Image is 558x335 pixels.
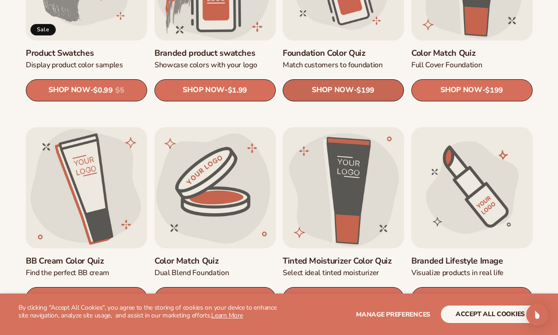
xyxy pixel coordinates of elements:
[283,287,404,309] a: SHOP NOW- $99
[312,86,353,94] span: SHOP NOW
[154,79,276,101] a: SHOP NOW- $1.99
[283,48,404,59] a: Foundation Color Quiz
[115,86,124,95] s: $5
[48,86,90,94] span: SHOP NOW
[154,48,276,59] a: Branded product swatches
[356,310,430,319] span: Manage preferences
[26,255,147,266] a: BB Cream Color Quiz
[411,287,533,309] a: SHOP NOW- $2.99
[441,306,540,323] button: accept all cookies
[93,86,113,95] span: $0.99
[227,86,247,95] span: $1.99
[356,306,430,323] button: Manage preferences
[440,86,482,94] span: SHOP NOW
[411,48,533,59] a: Color Match Quiz
[211,311,243,320] a: Learn More
[411,255,533,266] a: Branded Lifestyle Image
[356,86,374,95] span: $199
[183,86,224,94] span: SHOP NOW
[26,48,147,59] a: Product Swatches
[283,255,404,266] a: Tinted Moisturizer Color Quiz
[411,79,533,101] a: SHOP NOW- $199
[18,304,279,320] p: By clicking "Accept All Cookies", you agree to the storing of cookies on your device to enhance s...
[154,287,276,309] a: SHOP NOW- $199
[526,304,548,326] div: Open Intercom Messenger
[154,255,276,266] a: Color Match Quiz
[283,79,404,101] a: SHOP NOW- $199
[485,86,503,95] span: $199
[26,287,147,309] a: SHOP NOW- $99
[26,79,147,101] a: SHOP NOW- $0.99 $5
